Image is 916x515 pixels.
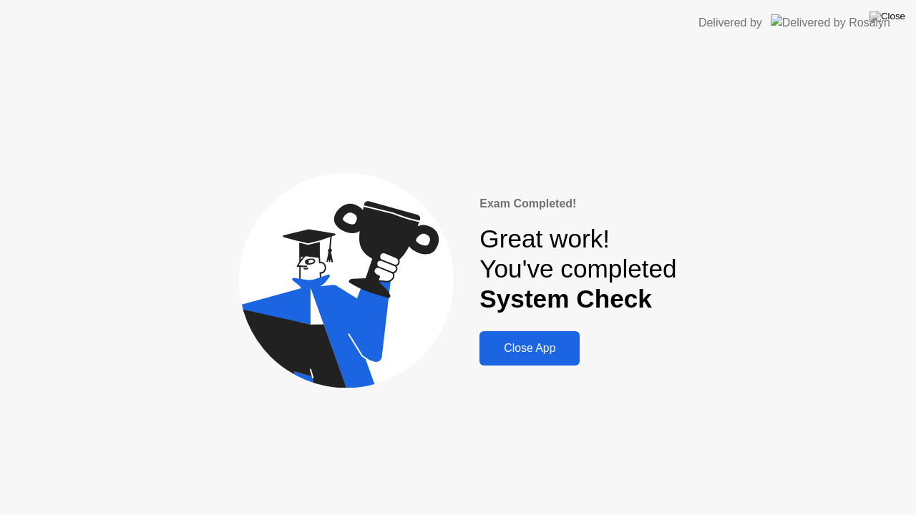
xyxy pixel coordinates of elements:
div: Great work! You've completed [479,224,676,315]
div: Exam Completed! [479,195,676,212]
div: Delivered by [698,14,762,31]
b: System Check [479,285,652,313]
button: Close App [479,331,580,366]
img: Close [869,11,905,22]
div: Close App [484,342,575,355]
img: Delivered by Rosalyn [771,14,890,31]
